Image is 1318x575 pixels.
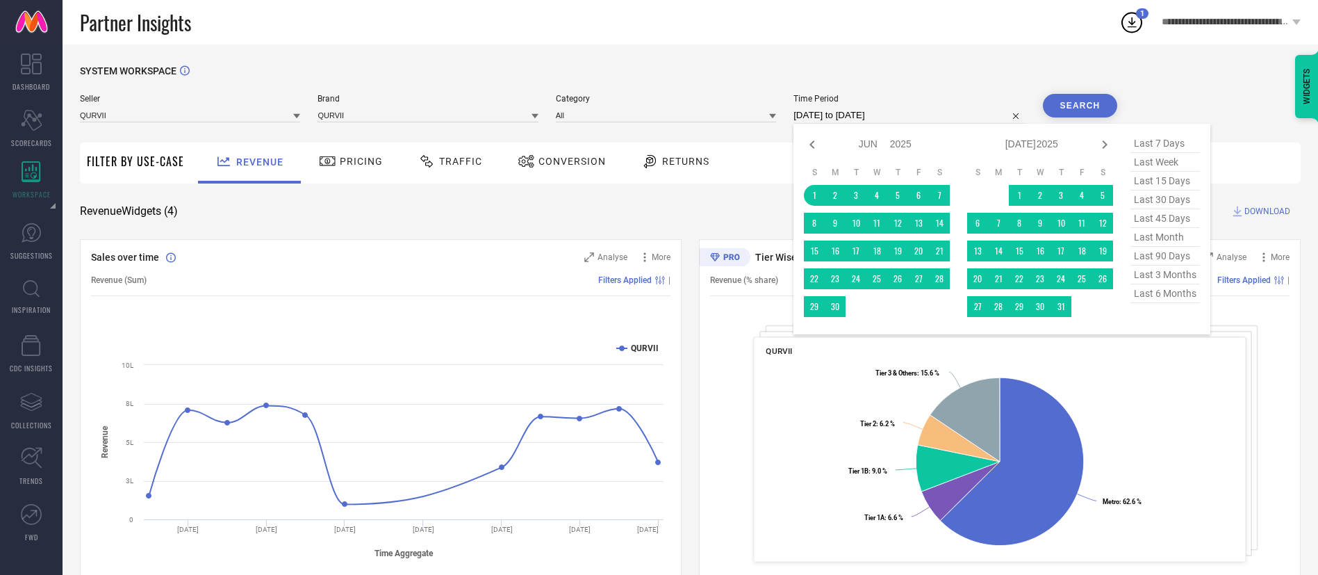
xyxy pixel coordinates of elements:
[1140,9,1144,18] span: 1
[866,167,887,178] th: Wednesday
[1009,213,1030,234] td: Tue Jul 08 2025
[804,213,825,234] td: Sun Jun 08 2025
[1030,296,1051,317] td: Wed Jul 30 2025
[988,296,1009,317] td: Mon Jul 28 2025
[13,81,50,92] span: DASHBOARD
[929,167,950,178] th: Saturday
[637,526,659,533] text: [DATE]
[967,167,988,178] th: Sunday
[908,268,929,289] td: Fri Jun 27 2025
[766,346,792,356] span: QURVII
[887,185,908,206] td: Thu Jun 05 2025
[967,268,988,289] td: Sun Jul 20 2025
[967,241,988,261] td: Sun Jul 13 2025
[80,8,191,37] span: Partner Insights
[1030,268,1051,289] td: Wed Jul 23 2025
[334,526,356,533] text: [DATE]
[908,241,929,261] td: Fri Jun 20 2025
[126,400,134,407] text: 8L
[1130,153,1200,172] span: last week
[699,248,750,269] div: Premium
[1092,185,1113,206] td: Sat Jul 05 2025
[825,213,846,234] td: Mon Jun 09 2025
[929,268,950,289] td: Sat Jun 28 2025
[967,296,988,317] td: Sun Jul 27 2025
[12,305,51,315] span: INSPIRATION
[1030,213,1051,234] td: Wed Jul 09 2025
[374,549,434,558] tspan: Time Aggregate
[988,241,1009,261] td: Mon Jul 14 2025
[866,241,887,261] td: Wed Jun 18 2025
[846,268,866,289] td: Tue Jun 24 2025
[929,213,950,234] td: Sat Jun 14 2025
[804,296,825,317] td: Sun Jun 29 2025
[793,94,1025,104] span: Time Period
[1043,94,1118,118] button: Search
[1092,213,1113,234] td: Sat Jul 12 2025
[1217,252,1246,262] span: Analyse
[1030,185,1051,206] td: Wed Jul 02 2025
[1092,268,1113,289] td: Sat Jul 26 2025
[1051,213,1071,234] td: Thu Jul 10 2025
[1096,136,1113,153] div: Next month
[1071,185,1092,206] td: Fri Jul 04 2025
[1051,268,1071,289] td: Thu Jul 24 2025
[864,514,903,521] text: : 6.6 %
[864,514,885,521] tspan: Tier 1A
[1009,241,1030,261] td: Tue Jul 15 2025
[988,167,1009,178] th: Monday
[1030,167,1051,178] th: Wednesday
[1051,241,1071,261] td: Thu Jul 17 2025
[866,268,887,289] td: Wed Jun 25 2025
[1030,241,1051,261] td: Wed Jul 16 2025
[846,241,866,261] td: Tue Jun 17 2025
[1217,275,1271,285] span: Filters Applied
[538,156,606,167] span: Conversion
[662,156,709,167] span: Returns
[80,65,176,76] span: SYSTEM WORKSPACE
[25,532,38,542] span: FWD
[1051,167,1071,178] th: Thursday
[318,94,538,104] span: Brand
[631,343,659,353] text: QURVII
[91,275,147,285] span: Revenue (Sum)
[1119,10,1144,35] div: Open download list
[122,362,134,369] text: 10L
[413,526,434,533] text: [DATE]
[100,426,110,458] tspan: Revenue
[804,185,825,206] td: Sun Jun 01 2025
[1071,268,1092,289] td: Fri Jul 25 2025
[1009,296,1030,317] td: Tue Jul 29 2025
[1103,498,1119,505] tspan: Metro
[1009,268,1030,289] td: Tue Jul 22 2025
[908,213,929,234] td: Fri Jun 13 2025
[1009,185,1030,206] td: Tue Jul 01 2025
[887,213,908,234] td: Thu Jun 12 2025
[908,185,929,206] td: Fri Jun 06 2025
[11,138,52,148] span: SCORECARDS
[860,420,876,428] tspan: Tier 2
[10,363,53,373] span: CDC INSIGHTS
[13,189,51,200] span: WORKSPACE
[887,167,908,178] th: Thursday
[1103,498,1142,505] text: : 62.6 %
[1287,275,1290,285] span: |
[1092,241,1113,261] td: Sat Jul 19 2025
[598,252,627,262] span: Analyse
[825,167,846,178] th: Monday
[1244,204,1290,218] span: DOWNLOAD
[91,252,159,263] span: Sales over time
[1130,172,1200,191] span: last 15 days
[340,156,383,167] span: Pricing
[256,526,277,533] text: [DATE]
[1009,167,1030,178] th: Tuesday
[1071,167,1092,178] th: Friday
[804,167,825,178] th: Sunday
[439,156,482,167] span: Traffic
[126,439,134,446] text: 5L
[1271,252,1290,262] span: More
[866,185,887,206] td: Wed Jun 04 2025
[80,204,178,218] span: Revenue Widgets ( 4 )
[846,167,866,178] th: Tuesday
[569,526,591,533] text: [DATE]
